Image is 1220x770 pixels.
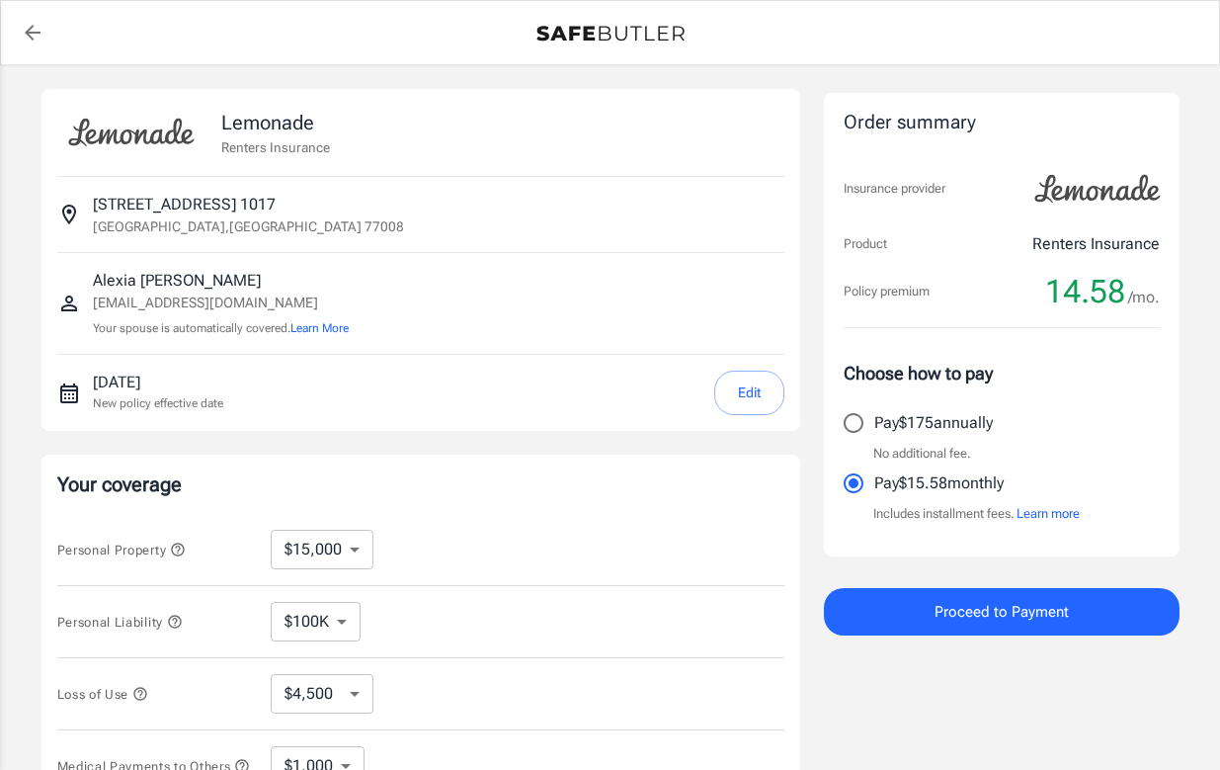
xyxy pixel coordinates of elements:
[93,269,349,293] p: Alexia [PERSON_NAME]
[844,360,1160,386] p: Choose how to pay
[1032,232,1160,256] p: Renters Insurance
[57,610,183,634] button: Personal Liability
[57,543,186,557] span: Personal Property
[93,371,223,394] p: [DATE]
[57,382,81,405] svg: New policy start date
[57,292,81,315] svg: Insured person
[873,444,971,464] p: No additional fee.
[844,234,887,254] p: Product
[1128,284,1160,311] span: /mo.
[57,105,205,160] img: Lemonade
[874,471,1004,495] p: Pay $15.58 monthly
[844,109,1160,137] div: Order summary
[57,471,784,498] p: Your coverage
[1023,161,1172,216] img: Lemonade
[93,394,223,412] p: New policy effective date
[57,615,183,630] span: Personal Liability
[93,216,404,236] p: [GEOGRAPHIC_DATA] , [GEOGRAPHIC_DATA] 77008
[844,282,930,301] p: Policy premium
[13,13,52,52] a: back to quotes
[221,137,330,157] p: Renters Insurance
[221,108,330,137] p: Lemonade
[290,319,349,337] button: Learn More
[93,319,349,338] p: Your spouse is automatically covered.
[536,26,685,42] img: Back to quotes
[57,682,148,706] button: Loss of Use
[844,179,945,199] p: Insurance provider
[824,588,1179,636] button: Proceed to Payment
[57,203,81,226] svg: Insured address
[93,193,276,216] p: [STREET_ADDRESS] 1017
[57,538,186,561] button: Personal Property
[93,293,349,313] p: [EMAIL_ADDRESS][DOMAIN_NAME]
[1045,272,1125,311] span: 14.58
[935,599,1069,625] span: Proceed to Payment
[714,371,784,415] button: Edit
[873,504,1080,524] p: Includes installment fees.
[1017,504,1080,524] button: Learn more
[874,411,993,435] p: Pay $175 annually
[57,687,148,702] span: Loss of Use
